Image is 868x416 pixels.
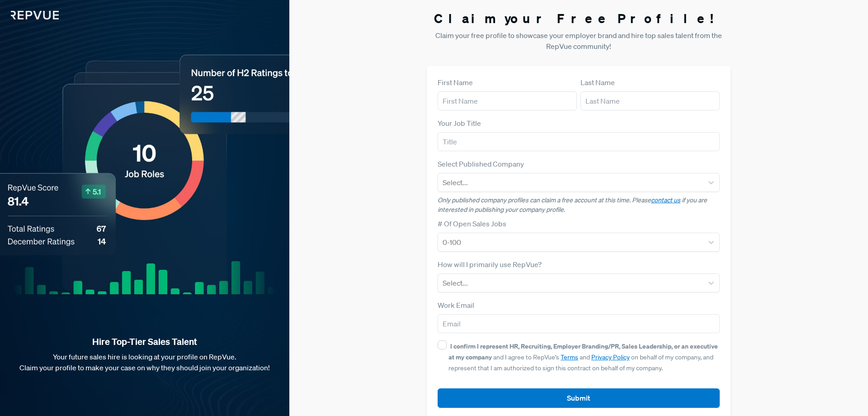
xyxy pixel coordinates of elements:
strong: I confirm I represent HR, Recruiting, Employer Branding/PR, Sales Leadership, or an executive at ... [448,342,718,361]
h3: Claim your Free Profile! [427,11,731,26]
label: How will I primarily use RepVue? [438,259,542,270]
label: First Name [438,77,473,88]
input: First Name [438,91,577,110]
a: Privacy Policy [591,353,630,361]
p: Claim your free profile to showcase your employer brand and hire top sales talent from the RepVue... [427,30,731,52]
a: contact us [651,196,680,204]
a: Terms [561,353,578,361]
strong: Hire Top-Tier Sales Talent [14,336,275,348]
input: Email [438,314,720,333]
label: Your Job Title [438,118,481,129]
input: Last Name [580,91,720,110]
label: Select Published Company [438,158,524,169]
span: and I agree to RepVue’s and on behalf of my company, and represent that I am authorized to sign t... [448,342,718,372]
input: Title [438,132,720,151]
label: # Of Open Sales Jobs [438,218,506,229]
label: Last Name [580,77,615,88]
p: Your future sales hire is looking at your profile on RepVue. Claim your profile to make your case... [14,351,275,373]
p: Only published company profiles can claim a free account at this time. Please if you are interest... [438,196,720,215]
button: Submit [438,388,720,408]
label: Work Email [438,300,474,311]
